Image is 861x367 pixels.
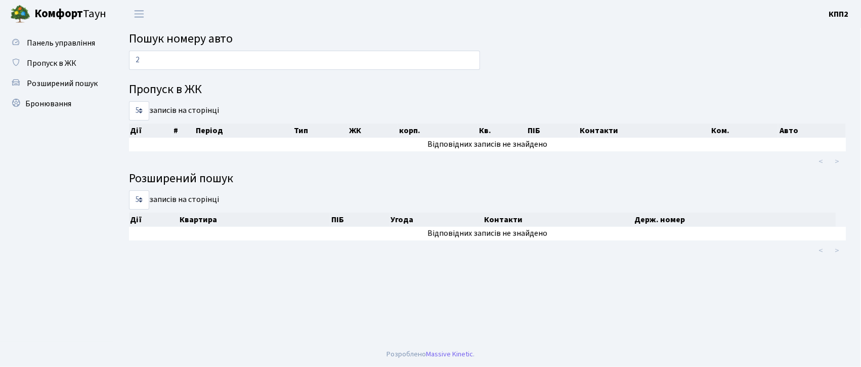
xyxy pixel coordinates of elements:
button: Переключити навігацію [126,6,152,22]
th: корп. [398,124,478,138]
th: Контакти [483,213,633,227]
a: Пропуск в ЖК [5,53,106,73]
th: ПІБ [330,213,390,227]
a: Панель управління [5,33,106,53]
label: записів на сторінці [129,190,219,210]
th: # [173,124,195,138]
b: Комфорт [34,6,83,22]
label: записів на сторінці [129,101,219,120]
h4: Розширений пошук [129,172,846,186]
th: Авто [779,124,846,138]
td: Відповідних записів не знайдено [129,227,846,240]
h4: Пропуск в ЖК [129,83,846,97]
span: Пошук номеру авто [129,30,233,48]
span: Панель управління [27,37,95,49]
img: logo.png [10,4,30,24]
a: КПП2 [829,8,849,20]
span: Бронювання [25,98,71,109]
a: Бронювання [5,94,106,114]
th: Контакти [579,124,710,138]
span: Розширений пошук [27,78,98,89]
th: Тип [293,124,349,138]
select: записів на сторінці [129,190,149,210]
td: Відповідних записів не знайдено [129,138,846,151]
th: Кв. [478,124,527,138]
th: Дії [129,124,173,138]
b: КПП2 [829,9,849,20]
th: Дії [129,213,179,227]
th: Ком. [711,124,779,138]
div: Розроблено . [386,349,475,360]
span: Пропуск в ЖК [27,58,76,69]
th: Період [195,124,293,138]
select: записів на сторінці [129,101,149,120]
input: Пошук [129,51,480,70]
th: Квартира [179,213,330,227]
a: Розширений пошук [5,73,106,94]
th: ЖК [349,124,399,138]
a: Massive Kinetic [426,349,473,359]
span: Таун [34,6,106,23]
th: ПІБ [527,124,579,138]
th: Держ. номер [633,213,836,227]
th: Угода [390,213,484,227]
